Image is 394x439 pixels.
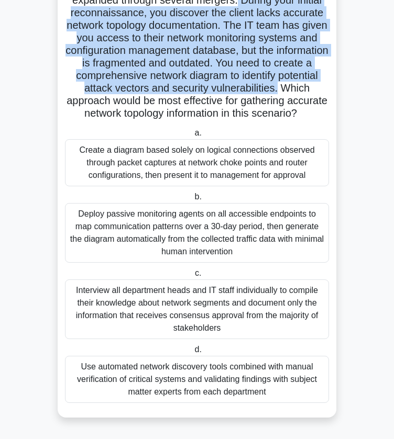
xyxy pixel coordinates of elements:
div: Deploy passive monitoring agents on all accessible endpoints to map communication patterns over a... [65,203,329,263]
span: b. [195,192,202,201]
div: Interview all department heads and IT staff individually to compile their knowledge about network... [65,279,329,339]
span: d. [195,345,202,354]
span: c. [195,268,201,277]
div: Use automated network discovery tools combined with manual verification of critical systems and v... [65,356,329,403]
span: a. [195,128,202,137]
div: Create a diagram based solely on logical connections observed through packet captures at network ... [65,139,329,186]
